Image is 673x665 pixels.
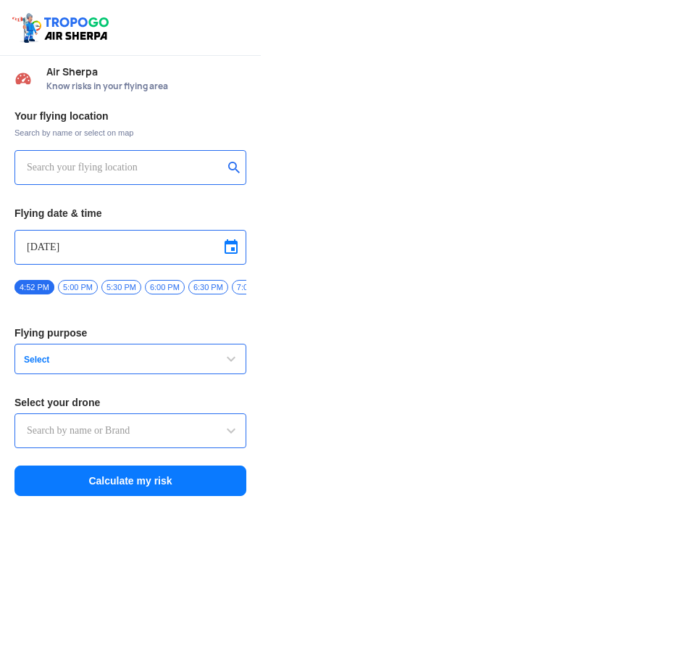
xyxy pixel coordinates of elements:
[14,70,32,87] img: Risk Scores
[14,328,246,338] h3: Flying purpose
[46,80,246,92] span: Know risks in your flying area
[18,354,199,365] span: Select
[14,344,246,374] button: Select
[27,159,223,176] input: Search your flying location
[27,239,234,256] input: Select Date
[14,280,54,294] span: 4:52 PM
[232,280,272,294] span: 7:00 PM
[14,208,246,218] h3: Flying date & time
[101,280,141,294] span: 5:30 PM
[188,280,228,294] span: 6:30 PM
[27,422,234,439] input: Search by name or Brand
[14,111,246,121] h3: Your flying location
[14,397,246,408] h3: Select your drone
[14,466,246,496] button: Calculate my risk
[145,280,185,294] span: 6:00 PM
[14,127,246,139] span: Search by name or select on map
[58,280,98,294] span: 5:00 PM
[46,66,246,78] span: Air Sherpa
[11,11,114,44] img: ic_tgdronemaps.svg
